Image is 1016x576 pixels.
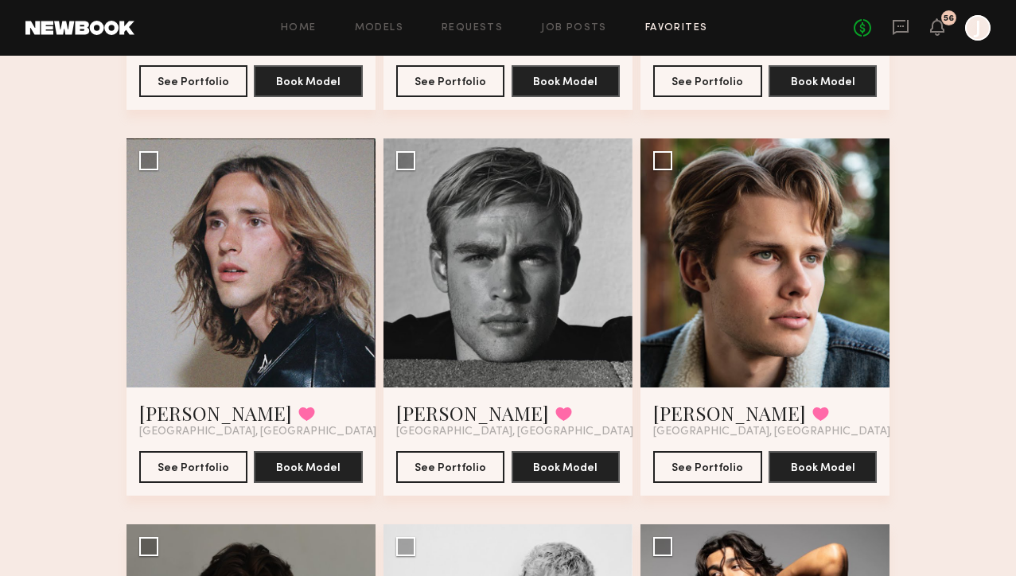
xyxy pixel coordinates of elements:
[254,451,363,483] button: Book Model
[355,23,403,33] a: Models
[512,451,621,483] button: Book Model
[653,400,806,426] a: [PERSON_NAME]
[769,460,878,473] a: Book Model
[653,65,762,97] button: See Portfolio
[139,426,376,438] span: [GEOGRAPHIC_DATA], [GEOGRAPHIC_DATA]
[396,400,549,426] a: [PERSON_NAME]
[944,14,954,23] div: 56
[442,23,503,33] a: Requests
[139,400,292,426] a: [PERSON_NAME]
[645,23,708,33] a: Favorites
[769,451,878,483] button: Book Model
[512,74,621,88] a: Book Model
[396,65,505,97] button: See Portfolio
[139,451,248,483] button: See Portfolio
[254,74,363,88] a: Book Model
[512,460,621,473] a: Book Model
[653,426,890,438] span: [GEOGRAPHIC_DATA], [GEOGRAPHIC_DATA]
[653,451,762,483] button: See Portfolio
[139,65,248,97] button: See Portfolio
[769,74,878,88] a: Book Model
[254,65,363,97] button: Book Model
[769,65,878,97] button: Book Model
[512,65,621,97] button: Book Model
[965,15,991,41] a: J
[281,23,317,33] a: Home
[254,460,363,473] a: Book Model
[396,426,633,438] span: [GEOGRAPHIC_DATA], [GEOGRAPHIC_DATA]
[541,23,607,33] a: Job Posts
[396,451,505,483] button: See Portfolio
